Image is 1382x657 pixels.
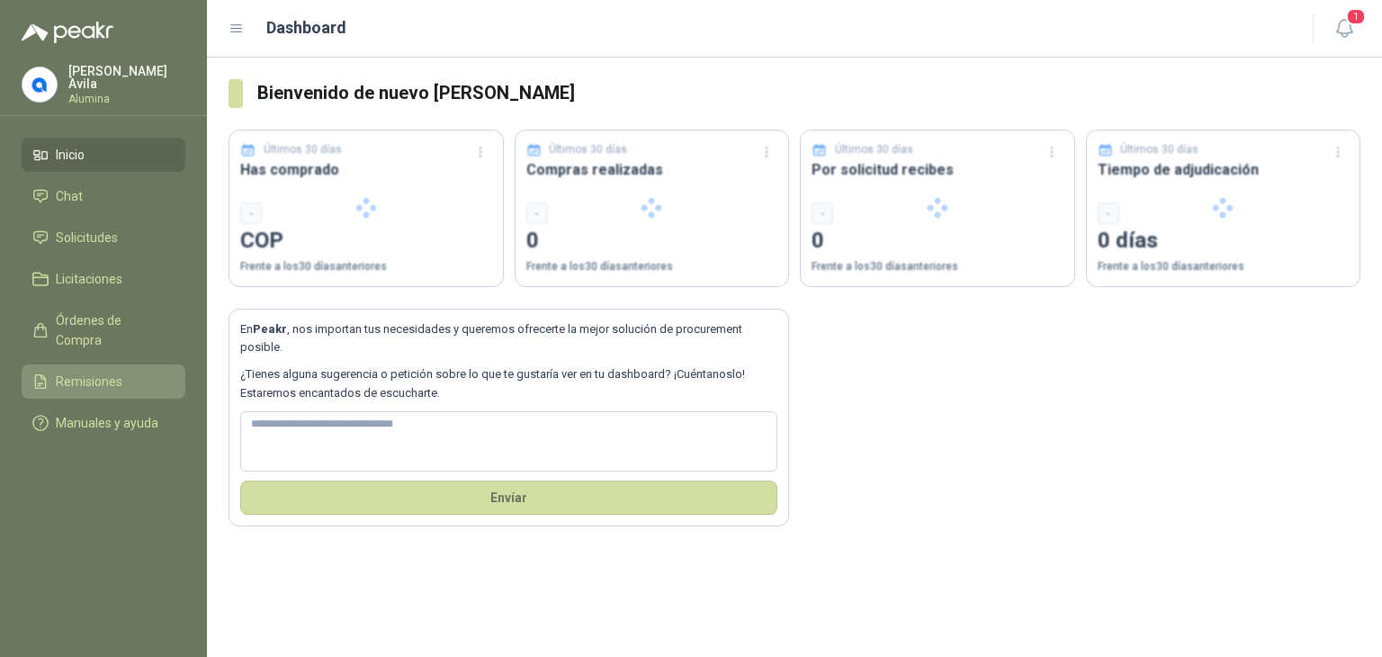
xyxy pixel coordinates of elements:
[68,65,185,90] p: [PERSON_NAME] Avila
[240,481,777,515] button: Envíar
[257,79,1360,107] h3: Bienvenido de nuevo [PERSON_NAME]
[56,372,122,391] span: Remisiones
[240,320,777,357] p: En , nos importan tus necesidades y queremos ofrecerte la mejor solución de procurement posible.
[56,186,83,206] span: Chat
[22,406,185,440] a: Manuales y ayuda
[22,67,57,102] img: Company Logo
[1346,8,1366,25] span: 1
[56,145,85,165] span: Inicio
[253,322,287,336] b: Peakr
[68,94,185,104] p: Alumina
[22,303,185,357] a: Órdenes de Compra
[56,228,118,247] span: Solicitudes
[22,364,185,399] a: Remisiones
[240,365,777,402] p: ¿Tienes alguna sugerencia o petición sobre lo que te gustaría ver en tu dashboard? ¡Cuéntanoslo! ...
[22,179,185,213] a: Chat
[56,310,168,350] span: Órdenes de Compra
[1328,13,1360,45] button: 1
[22,138,185,172] a: Inicio
[22,220,185,255] a: Solicitudes
[56,269,122,289] span: Licitaciones
[22,262,185,296] a: Licitaciones
[22,22,113,43] img: Logo peakr
[56,413,158,433] span: Manuales y ayuda
[266,15,346,40] h1: Dashboard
